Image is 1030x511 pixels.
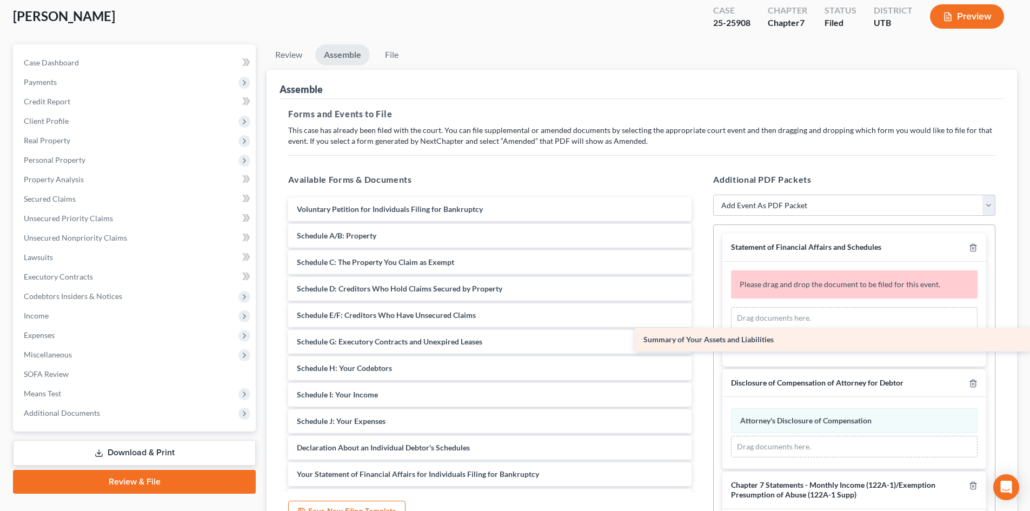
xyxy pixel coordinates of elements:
[24,233,127,242] span: Unsecured Nonpriority Claims
[24,330,55,340] span: Expenses
[24,389,61,398] span: Means Test
[930,4,1004,29] button: Preview
[713,173,995,186] h5: Additional PDF Packets
[24,194,76,203] span: Secured Claims
[24,272,93,281] span: Executory Contracts
[24,58,79,67] span: Case Dashboard
[15,170,256,189] a: Property Analysis
[24,291,122,301] span: Codebtors Insiders & Notices
[24,253,53,262] span: Lawsuits
[24,136,70,145] span: Real Property
[280,83,323,96] div: Assemble
[740,416,872,425] span: Attorney's Disclosure of Compensation
[15,209,256,228] a: Unsecured Priority Claims
[297,337,482,346] span: Schedule G: Executory Contracts and Unexpired Leases
[24,408,100,417] span: Additional Documents
[24,175,84,184] span: Property Analysis
[731,307,978,329] div: Drag documents here.
[15,228,256,248] a: Unsecured Nonpriority Claims
[874,17,913,29] div: UTB
[731,436,978,457] div: Drag documents here.
[643,335,774,344] span: Summary of Your Assets and Liabilities
[731,480,935,500] span: Chapter 7 Statements - Monthly Income (122A-1)/Exemption Presumption of Abuse (122A-1 Supp)
[13,8,115,24] span: [PERSON_NAME]
[731,378,903,387] span: Disclosure of Compensation of Attorney for Debtor
[297,284,502,293] span: Schedule D: Creditors Who Hold Claims Secured by Property
[13,440,256,466] a: Download & Print
[24,311,49,320] span: Income
[24,155,85,164] span: Personal Property
[713,17,750,29] div: 25-25908
[297,231,376,240] span: Schedule A/B: Property
[731,242,881,251] span: Statement of Financial Affairs and Schedules
[24,97,70,106] span: Credit Report
[297,390,378,399] span: Schedule I: Your Income
[288,173,692,186] h5: Available Forms & Documents
[768,17,807,29] div: Chapter
[297,310,476,320] span: Schedule E/F: Creditors Who Have Unsecured Claims
[713,4,750,17] div: Case
[15,53,256,72] a: Case Dashboard
[15,364,256,384] a: SOFA Review
[24,369,69,379] span: SOFA Review
[297,204,483,214] span: Voluntary Petition for Individuals Filing for Bankruptcy
[15,189,256,209] a: Secured Claims
[288,108,995,121] h5: Forms and Events to File
[15,267,256,287] a: Executory Contracts
[297,469,539,479] span: Your Statement of Financial Affairs for Individuals Filing for Bankruptcy
[825,17,856,29] div: Filed
[288,125,995,147] p: This case has already been filed with the court. You can file supplemental or amended documents b...
[297,257,454,267] span: Schedule C: The Property You Claim as Exempt
[15,248,256,267] a: Lawsuits
[24,350,72,359] span: Miscellaneous
[24,116,69,125] span: Client Profile
[874,4,913,17] div: District
[800,17,805,28] span: 7
[825,4,856,17] div: Status
[297,443,470,452] span: Declaration About an Individual Debtor's Schedules
[13,470,256,494] a: Review & File
[267,44,311,65] a: Review
[24,214,113,223] span: Unsecured Priority Claims
[993,474,1019,500] div: Open Intercom Messenger
[740,280,940,289] span: Please drag and drop the document to be filed for this event.
[315,44,370,65] a: Assemble
[297,363,392,373] span: Schedule H: Your Codebtors
[24,77,57,87] span: Payments
[297,416,386,426] span: Schedule J: Your Expenses
[374,44,409,65] a: File
[768,4,807,17] div: Chapter
[15,92,256,111] a: Credit Report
